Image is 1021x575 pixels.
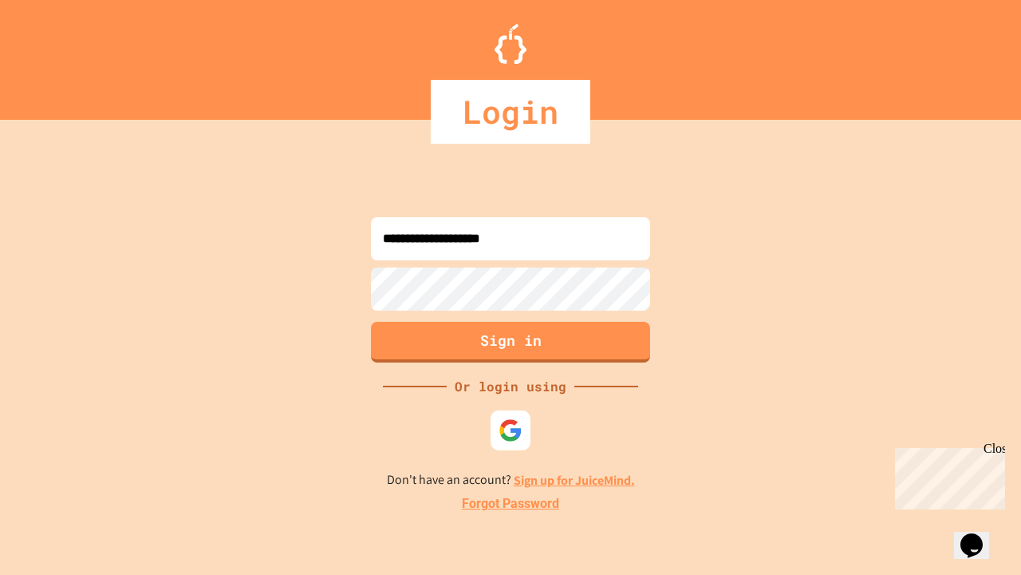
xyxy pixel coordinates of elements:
iframe: chat widget [889,442,1005,510]
div: Or login using [447,377,574,396]
div: Login [431,80,590,144]
a: Forgot Password [462,494,559,514]
iframe: chat widget [954,511,1005,559]
button: Sign in [371,322,650,363]
img: google-icon.svg [499,418,522,442]
img: Logo.svg [495,24,526,64]
div: Chat with us now!Close [6,6,110,101]
a: Sign up for JuiceMind. [514,472,635,489]
p: Don't have an account? [387,470,635,490]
